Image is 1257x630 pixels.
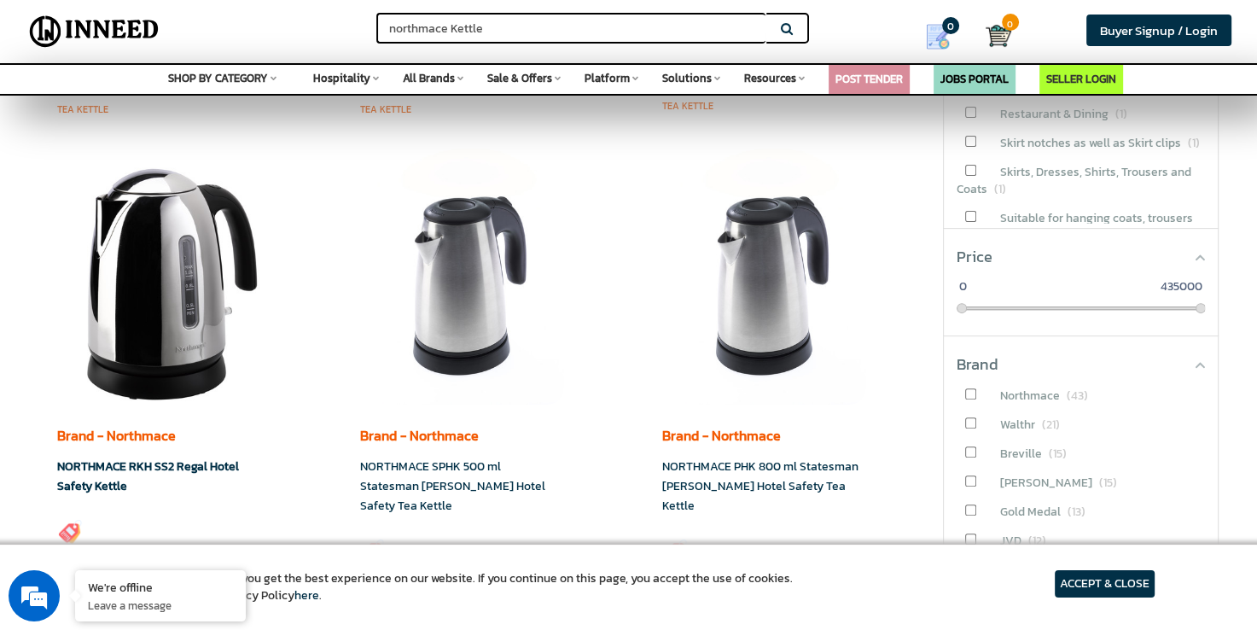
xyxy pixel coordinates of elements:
img: logo_Zg8I0qSkbAqR2WFHt3p6CTuqpyXMFPubPcD2OT02zFN43Cy9FUNNG3NEPhM_Q1qe_.png [29,102,72,112]
a: NORTHMACE PHK 800 ml Statesman [PERSON_NAME] Hotel Safety Tea Kettle [662,458,858,515]
span: 0 [942,17,959,34]
a: here [294,586,319,604]
span: Suitable for hanging coats, trousers and skirts [957,209,1193,244]
article: We use cookies to ensure you get the best experience on our website. If you continue on this page... [102,570,793,604]
span: Buyer Signup / Login [1100,20,1218,40]
p: Leave a message [88,598,233,613]
div: Brand [957,336,1205,376]
span: 435000 [1158,277,1205,296]
a: Brand - Northmace [662,425,781,446]
span: JVD [1000,532,1021,550]
a: Buyer Signup / Login [1086,15,1231,46]
a: NORTHMACE SPHK 500 ml Statesman [PERSON_NAME] Hotel Safety Tea Kettle [359,458,544,515]
a: Brand - Northmace [359,425,478,446]
span: Walthr [1000,416,1035,434]
span: (12) [1028,532,1046,550]
span: We are offline. Please leave us a message. [36,200,298,372]
span: Resources [744,70,796,86]
span: (15) [1049,445,1067,463]
a: POST TENDER [835,71,903,87]
span: (13) [1068,503,1085,521]
img: inneed-price-tag.png [359,539,385,564]
div: Price [957,229,1205,268]
a: Cart 0 [986,17,998,55]
span: [PERSON_NAME] [1000,474,1092,492]
span: Gold Medal [1000,503,1061,521]
img: Cart [986,23,1011,49]
span: 0 [1002,14,1019,31]
span: (15) [1099,474,1117,492]
em: Driven by SalesIQ [134,417,217,429]
a: Tea Kettle [359,102,410,116]
span: Solutions [662,70,712,86]
img: salesiqlogo_leal7QplfZFryJ6FIlVepeu7OftD7mt8q6exU6-34PB8prfIgodN67KcxXM9Y7JQ_.png [118,417,130,428]
a: my Quotes 0 [904,17,986,56]
img: inneed-price-tag.png [662,539,688,564]
img: inneed-price-tag.png [57,519,83,545]
em: Submit [250,495,310,518]
input: Search for Brands, Products, Sellers, Manufacturers... [376,13,765,44]
a: NORTHMACE RKH SS2 Regal Hotel Safety Kettle [57,458,239,495]
a: SELLER LOGIN [1046,71,1116,87]
span: Sale & Offers [487,70,552,86]
textarea: Type your message and click 'Submit' [9,435,325,495]
article: ACCEPT & CLOSE [1055,570,1155,598]
span: Platform [585,70,630,86]
span: (1) [1188,134,1200,152]
span: SHOP BY CATEGORY [168,70,268,86]
img: 75162.jpg [371,149,563,405]
span: All Brands [403,70,455,86]
img: Show My Quotes [925,24,951,50]
span: Breville [1000,445,1042,463]
span: (43) [1067,387,1088,405]
div: We're offline [88,579,233,595]
span: Hospitality [313,70,370,86]
img: 75141.jpg [59,149,271,405]
a: Tea Kettle [662,99,713,113]
img: Inneed.Market [23,10,166,53]
a: Tea Kettle [57,102,108,116]
div: Minimize live chat window [280,9,321,50]
span: Skirts, Dresses, Shirts, Trousers and Coats [957,163,1191,198]
span: Northmace [1000,387,1060,405]
div: Leave a message [89,96,287,118]
a: Brand - Northmace [57,425,176,446]
span: (21) [1042,416,1060,434]
span: Restaurant & Dining [1000,105,1109,123]
a: JOBS PORTAL [940,71,1009,87]
span: 0 [957,277,969,296]
span: Skirt notches as well as Skirt clips [1000,134,1181,152]
img: 75159.jpg [674,149,866,405]
span: (1) [1115,105,1127,123]
span: (1) [994,180,1006,198]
